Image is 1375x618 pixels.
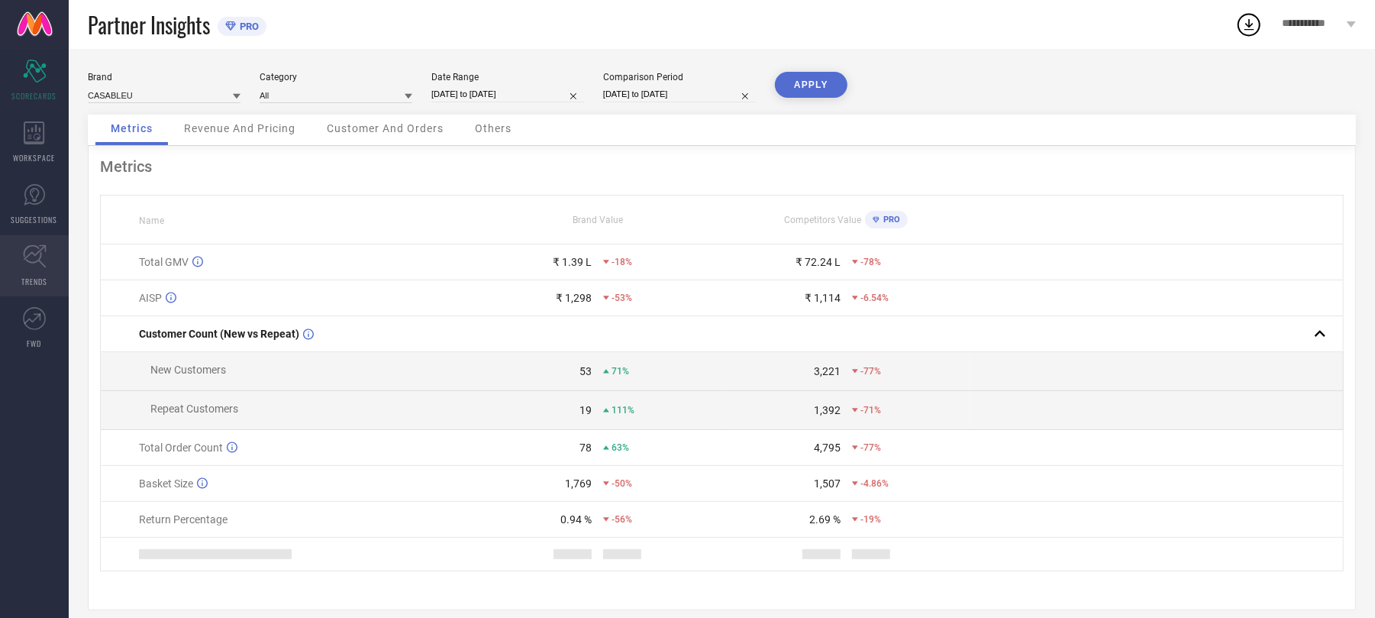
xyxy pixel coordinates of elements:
[21,276,47,287] span: TRENDS
[327,122,444,134] span: Customer And Orders
[612,293,632,303] span: -53%
[475,122,512,134] span: Others
[860,442,881,453] span: -77%
[573,215,623,225] span: Brand Value
[560,513,592,526] div: 0.94 %
[88,9,210,40] span: Partner Insights
[27,338,42,349] span: FWD
[579,404,592,416] div: 19
[100,157,1344,176] div: Metrics
[860,293,889,303] span: -6.54%
[565,477,592,490] div: 1,769
[431,86,584,102] input: Select date range
[556,292,592,304] div: ₹ 1,298
[139,328,299,340] span: Customer Count (New vs Repeat)
[111,122,153,134] span: Metrics
[11,214,58,225] span: SUGGESTIONS
[860,366,881,377] span: -77%
[612,366,629,377] span: 71%
[150,364,226,376] span: New Customers
[431,72,584,83] div: Date Range
[612,514,632,525] span: -56%
[860,514,881,525] span: -19%
[579,442,592,454] div: 78
[814,477,841,490] div: 1,507
[880,215,900,225] span: PRO
[553,256,592,268] div: ₹ 1.39 L
[139,477,193,490] span: Basket Size
[1235,11,1263,38] div: Open download list
[139,215,164,226] span: Name
[14,152,56,163] span: WORKSPACE
[814,365,841,377] div: 3,221
[860,257,881,267] span: -78%
[88,72,240,83] div: Brand
[814,442,841,454] div: 4,795
[775,72,847,98] button: APPLY
[139,513,228,526] span: Return Percentage
[579,365,592,377] div: 53
[612,257,632,267] span: -18%
[603,72,756,83] div: Comparison Period
[612,442,629,453] span: 63%
[603,86,756,102] input: Select comparison period
[796,256,841,268] div: ₹ 72.24 L
[139,292,162,304] span: AISP
[12,90,57,102] span: SCORECARDS
[809,513,841,526] div: 2.69 %
[814,404,841,416] div: 1,392
[139,256,189,268] span: Total GMV
[805,292,841,304] div: ₹ 1,114
[139,442,223,454] span: Total Order Count
[612,405,634,416] span: 111%
[612,478,632,489] span: -50%
[784,215,861,225] span: Competitors Value
[860,478,889,489] span: -4.86%
[860,405,881,416] span: -71%
[236,21,259,32] span: PRO
[150,403,238,415] span: Repeat Customers
[260,72,412,83] div: Category
[184,122,295,134] span: Revenue And Pricing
